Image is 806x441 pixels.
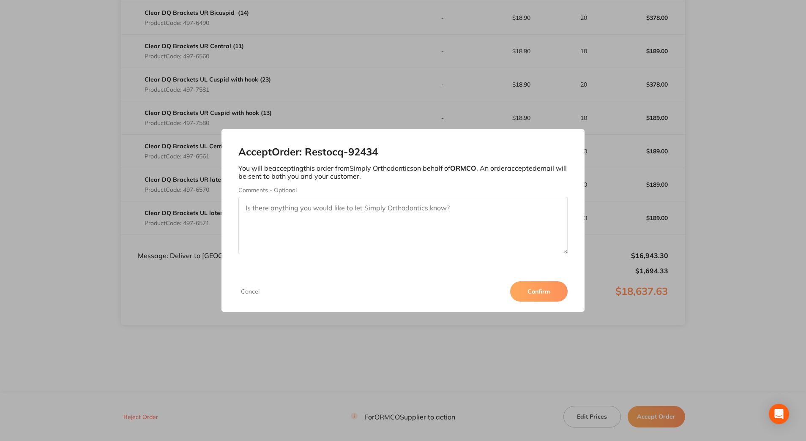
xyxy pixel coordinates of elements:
p: You will be accepting this order from Simply Orthodontics on behalf of . An order accepted email ... [238,164,567,180]
button: Cancel [238,288,262,295]
h2: Accept Order: Restocq- 92434 [238,146,567,158]
button: Confirm [510,281,568,302]
b: ORMCO [450,164,476,172]
div: Open Intercom Messenger [769,404,789,424]
label: Comments - Optional [238,187,567,193]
